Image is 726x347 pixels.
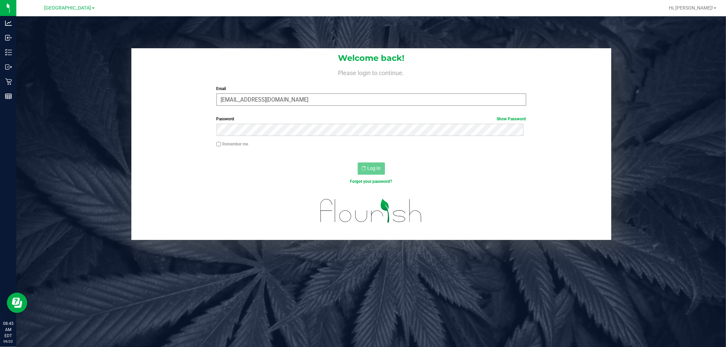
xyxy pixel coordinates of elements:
inline-svg: Reports [5,93,12,100]
p: 08:45 AM EDT [3,320,13,339]
h1: Welcome back! [131,54,611,63]
h4: Please login to continue. [131,68,611,76]
inline-svg: Analytics [5,20,12,27]
span: [GEOGRAPHIC_DATA] [45,5,91,11]
p: 09/22 [3,339,13,344]
img: flourish_logo.svg [311,192,431,230]
input: Remember me [216,142,221,146]
span: Password [216,117,235,121]
span: Log In [368,166,381,171]
button: Log In [358,162,385,175]
a: Show Password [497,117,526,121]
a: Forgot your password? [350,179,392,184]
inline-svg: Retail [5,78,12,85]
iframe: Resource center [7,293,27,313]
label: Email [216,86,526,92]
label: Remember me [216,141,248,147]
span: Hi, [PERSON_NAME]! [669,5,713,11]
inline-svg: Outbound [5,64,12,70]
inline-svg: Inventory [5,49,12,56]
inline-svg: Inbound [5,34,12,41]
